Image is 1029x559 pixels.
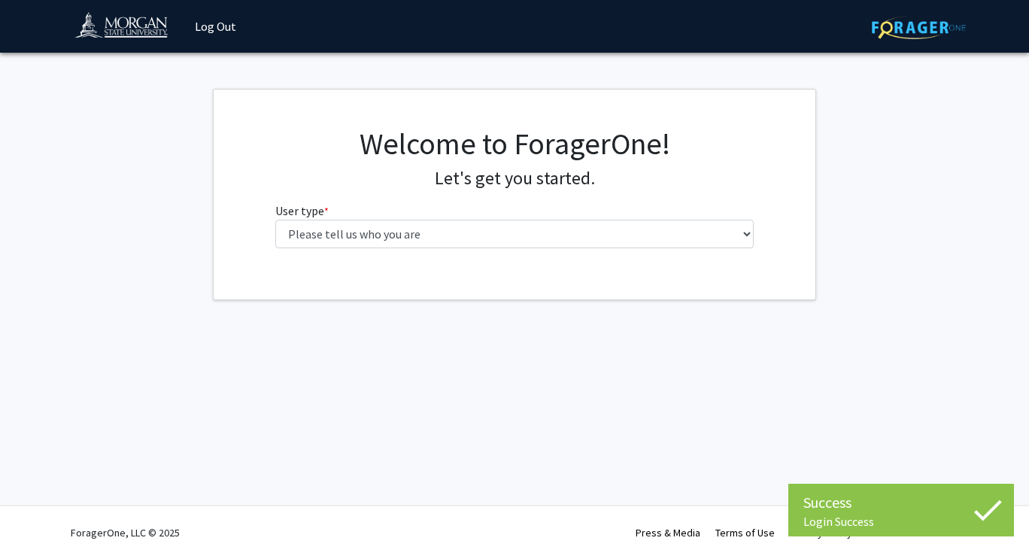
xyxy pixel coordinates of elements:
h1: Welcome to ForagerOne! [275,126,754,162]
h4: Let's get you started. [275,168,754,190]
img: ForagerOne Logo [872,16,966,39]
a: Press & Media [636,526,700,539]
a: Terms of Use [715,526,775,539]
div: ForagerOne, LLC © 2025 [71,506,180,559]
div: Login Success [803,514,999,529]
label: User type [275,202,329,220]
img: Morgan State University Logo [74,11,181,45]
div: Success [803,491,999,514]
